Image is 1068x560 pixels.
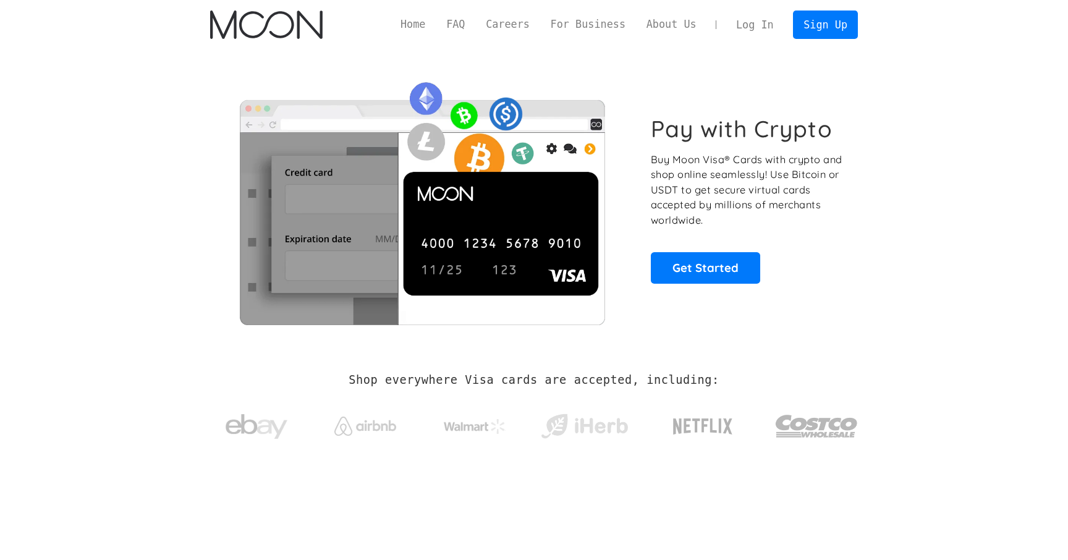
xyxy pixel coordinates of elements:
img: ebay [226,407,287,446]
a: FAQ [436,17,475,32]
a: About Us [636,17,707,32]
img: iHerb [538,410,630,443]
img: Netflix [672,411,734,442]
a: ebay [210,395,302,452]
a: Get Started [651,252,760,283]
h1: Pay with Crypto [651,115,833,143]
a: Home [390,17,436,32]
a: Log In [726,11,784,38]
a: Airbnb [320,404,412,442]
img: Walmart [444,419,506,434]
h2: Shop everywhere Visa cards are accepted, including: [349,373,719,387]
a: home [210,11,322,39]
a: Walmart [429,407,521,440]
a: For Business [540,17,636,32]
img: Airbnb [334,417,396,436]
img: Costco [775,403,858,449]
a: Netflix [648,399,758,448]
img: Moon Logo [210,11,322,39]
a: Sign Up [793,11,857,38]
a: Costco [775,391,858,456]
a: Careers [475,17,540,32]
p: Buy Moon Visa® Cards with crypto and shop online seamlessly! Use Bitcoin or USDT to get secure vi... [651,152,844,228]
a: iHerb [538,398,630,449]
img: Moon Cards let you spend your crypto anywhere Visa is accepted. [210,74,634,325]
